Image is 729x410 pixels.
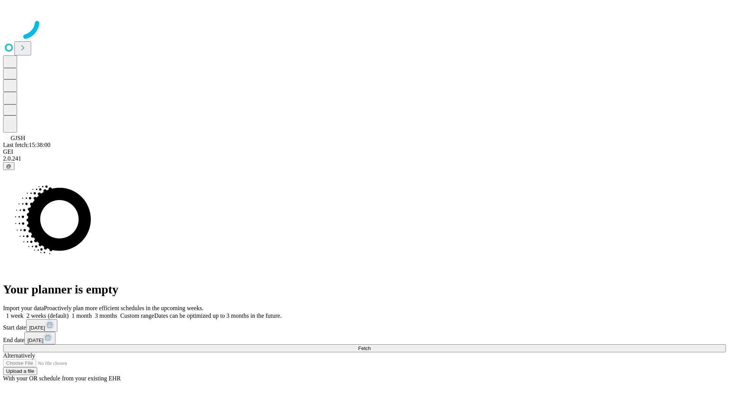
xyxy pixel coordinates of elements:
[72,312,92,319] span: 1 month
[95,312,117,319] span: 3 months
[3,142,50,148] span: Last fetch: 15:38:00
[3,162,14,170] button: @
[3,352,35,359] span: Alternatively
[6,312,24,319] span: 1 week
[3,155,726,162] div: 2.0.241
[3,375,121,382] span: With your OR schedule from your existing EHR
[3,319,726,332] div: Start date
[3,282,726,296] h1: Your planner is empty
[3,332,726,344] div: End date
[24,332,55,344] button: [DATE]
[27,312,69,319] span: 2 weeks (default)
[3,367,37,375] button: Upload a file
[6,163,11,169] span: @
[26,319,57,332] button: [DATE]
[120,312,154,319] span: Custom range
[11,135,25,141] span: GJSH
[3,305,44,311] span: Import your data
[3,148,726,155] div: GEI
[358,345,371,351] span: Fetch
[154,312,281,319] span: Dates can be optimized up to 3 months in the future.
[3,344,726,352] button: Fetch
[27,337,43,343] span: [DATE]
[29,325,45,331] span: [DATE]
[44,305,204,311] span: Proactively plan more efficient schedules in the upcoming weeks.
